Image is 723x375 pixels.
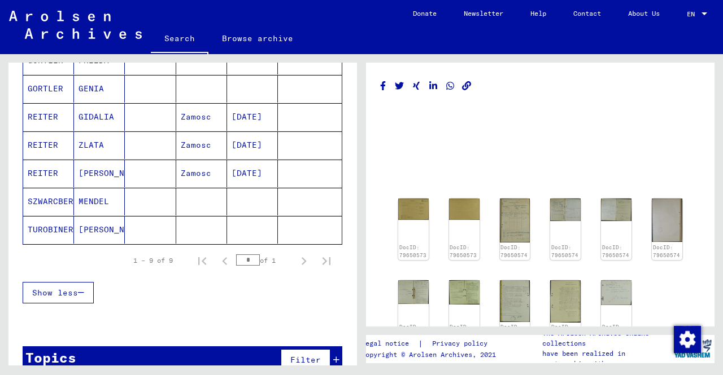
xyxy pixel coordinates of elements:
[542,348,671,369] p: have been realized in partnership with
[281,349,330,370] button: Filter
[23,216,74,244] mat-cell: TUROBINER
[176,160,227,187] mat-cell: Zamosc
[411,79,423,93] button: Share on Xing
[551,324,578,338] a: DocID: 79650576
[227,160,278,187] mat-cell: [DATE]
[399,244,426,258] a: DocID: 79650573
[500,324,528,338] a: DocID: 79650576
[601,198,631,221] img: 003.jpg
[290,355,321,365] span: Filter
[23,75,74,103] mat-cell: GORTLER
[74,131,125,159] mat-cell: ZLATA
[377,79,389,93] button: Share on Facebook
[550,198,581,221] img: 002.jpg
[672,334,714,363] img: yv_logo.png
[25,347,76,368] div: Topics
[191,249,214,272] button: First page
[23,103,74,131] mat-cell: REITER
[227,103,278,131] mat-cell: [DATE]
[652,198,682,242] img: 004.jpg
[32,288,78,298] span: Show less
[449,198,480,219] img: 002.jpg
[542,328,671,348] p: The Arolsen Archives online collections
[461,79,473,93] button: Copy link
[361,338,418,350] a: Legal notice
[208,25,307,52] a: Browse archive
[500,198,530,242] img: 001.jpg
[23,188,74,215] mat-cell: SZWARCBERG
[74,160,125,187] mat-cell: [PERSON_NAME]
[450,244,477,258] a: DocID: 79650573
[23,131,74,159] mat-cell: REITER
[176,103,227,131] mat-cell: Zamosc
[74,188,125,215] mat-cell: MENDEL
[602,324,629,338] a: DocID: 79650577
[394,79,406,93] button: Share on Twitter
[398,280,429,305] img: 001.jpg
[687,10,699,18] span: EN
[236,255,293,266] div: of 1
[449,280,480,305] img: 002.jpg
[74,216,125,244] mat-cell: [PERSON_NAME]
[550,280,581,323] img: 002.jpg
[133,255,173,266] div: 1 – 9 of 9
[315,249,338,272] button: Last page
[445,79,456,93] button: Share on WhatsApp
[602,244,629,258] a: DocID: 79650574
[151,25,208,54] a: Search
[423,338,501,350] a: Privacy policy
[500,244,528,258] a: DocID: 79650574
[214,249,236,272] button: Previous page
[399,324,426,338] a: DocID: 79650575
[428,79,439,93] button: Share on LinkedIn
[361,338,501,350] div: |
[398,198,429,220] img: 001.jpg
[74,75,125,103] mat-cell: GENIA
[74,103,125,131] mat-cell: GIDALIA
[9,11,142,39] img: Arolsen_neg.svg
[653,244,680,258] a: DocID: 79650574
[227,131,278,159] mat-cell: [DATE]
[450,324,477,338] a: DocID: 79650575
[23,160,74,187] mat-cell: REITER
[23,282,94,303] button: Show less
[601,280,631,305] img: 001.jpg
[176,131,227,159] mat-cell: Zamosc
[551,244,578,258] a: DocID: 79650574
[293,249,315,272] button: Next page
[674,326,701,353] img: Change consent
[361,350,501,360] p: Copyright © Arolsen Archives, 2021
[500,280,530,323] img: 001.jpg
